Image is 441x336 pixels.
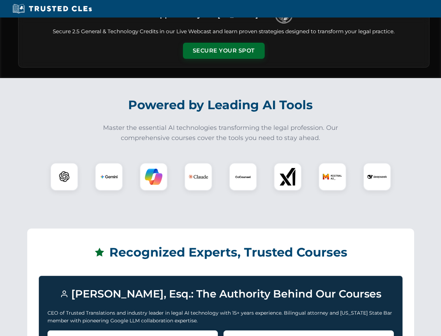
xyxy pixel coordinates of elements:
[95,163,123,191] div: Gemini
[363,163,391,191] div: DeepSeek
[50,163,78,191] div: ChatGPT
[54,167,74,187] img: ChatGPT Logo
[323,167,342,187] img: Mistral AI Logo
[184,163,212,191] div: Claude
[234,168,252,185] img: CoCounsel Logo
[39,240,403,265] h2: Recognized Experts, Trusted Courses
[10,3,94,14] img: Trusted CLEs
[318,163,346,191] div: Mistral AI
[274,163,302,191] div: xAI
[47,285,394,303] h3: [PERSON_NAME], Esq.: The Authority Behind Our Courses
[279,168,296,185] img: xAI Logo
[140,163,168,191] div: Copilot
[367,167,387,187] img: DeepSeek Logo
[27,28,421,36] p: Secure 2.5 General & Technology Credits in our Live Webcast and learn proven strategies designed ...
[145,168,162,185] img: Copilot Logo
[189,167,208,187] img: Claude Logo
[47,309,394,325] p: CEO of Trusted Translations and industry leader in legal AI technology with 15+ years experience....
[229,163,257,191] div: CoCounsel
[27,93,414,117] h2: Powered by Leading AI Tools
[98,123,343,143] p: Master the essential AI technologies transforming the legal profession. Our comprehensive courses...
[100,168,118,185] img: Gemini Logo
[183,43,265,59] button: Secure Your Spot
